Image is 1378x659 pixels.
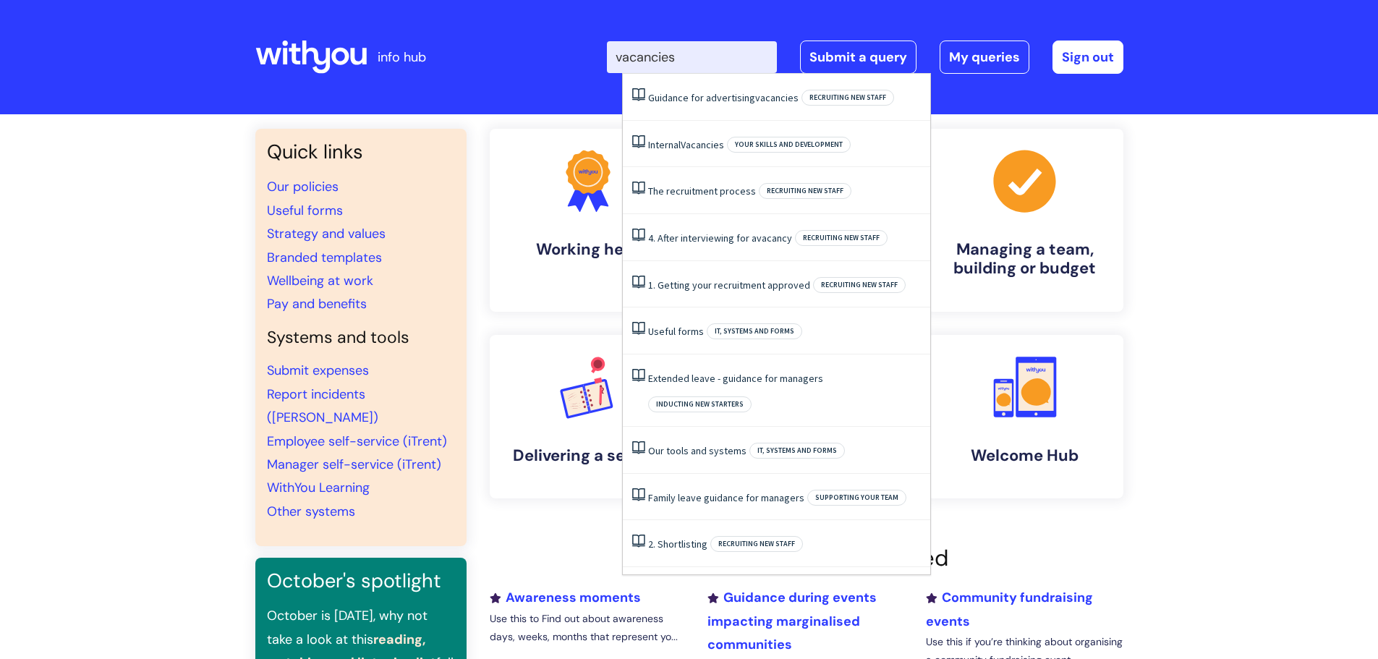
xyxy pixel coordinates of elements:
span: IT, systems and forms [749,443,845,459]
h4: Working here [501,240,675,259]
a: 1. Getting your recruitment approved [648,279,810,292]
a: Family leave guidance for managers [648,491,804,504]
span: Recruiting new staff [801,90,894,106]
span: Recruiting new staff [813,277,906,293]
span: Recruiting new staff [710,536,803,552]
a: Useful forms [648,325,704,338]
p: Use this to Find out about awareness days, weeks, months that represent yo... [490,610,686,646]
a: Awareness moments [490,589,641,606]
p: info hub [378,46,426,69]
a: 2. Shortlisting [648,537,707,550]
a: Submit a query [800,41,916,74]
span: vacancy [757,231,792,245]
a: Useful forms [267,202,343,219]
h3: October's spotlight [267,569,455,592]
a: Branded templates [267,249,382,266]
h4: Delivering a service [501,446,675,465]
h3: Quick links [267,140,455,163]
a: Working here [490,129,686,312]
a: My queries [940,41,1029,74]
input: Search [607,41,777,73]
span: vacancies [755,91,799,104]
a: Community fundraising events [926,589,1093,629]
a: WithYou Learning [267,479,370,496]
a: Submit expenses [267,362,369,379]
a: Extended leave - guidance for managers [648,372,823,385]
span: Recruiting new staff [795,230,888,246]
a: Wellbeing at work [267,272,373,289]
span: Your skills and development [727,137,851,153]
div: | - [607,41,1123,74]
a: Pay and benefits [267,295,367,313]
h4: Systems and tools [267,328,455,348]
span: Inducting new starters [648,396,752,412]
a: Delivering a service [490,335,686,498]
a: Other systems [267,503,355,520]
a: Sign out [1052,41,1123,74]
span: Recruiting new staff [759,183,851,199]
a: Strategy and values [267,225,386,242]
span: Supporting your team [807,490,906,506]
a: Our policies [267,178,339,195]
a: Guidance during events impacting marginalised communities [707,589,877,653]
a: 4. After interviewing for avacancy [648,231,792,245]
a: InternalVacancies [648,138,724,151]
a: Report incidents ([PERSON_NAME]) [267,386,378,426]
a: Guidance for advertisingvacancies [648,91,799,104]
h4: Welcome Hub [938,446,1112,465]
a: Our tools and systems [648,444,747,457]
span: IT, systems and forms [707,323,802,339]
a: Welcome Hub [927,335,1123,498]
span: Vacancies [681,138,724,151]
h2: Recently added or updated [490,545,1123,571]
a: Managing a team, building or budget [927,129,1123,312]
a: Employee self-service (iTrent) [267,433,447,450]
a: The recruitment process [648,184,756,197]
a: Manager self-service (iTrent) [267,456,441,473]
h4: Managing a team, building or budget [938,240,1112,279]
